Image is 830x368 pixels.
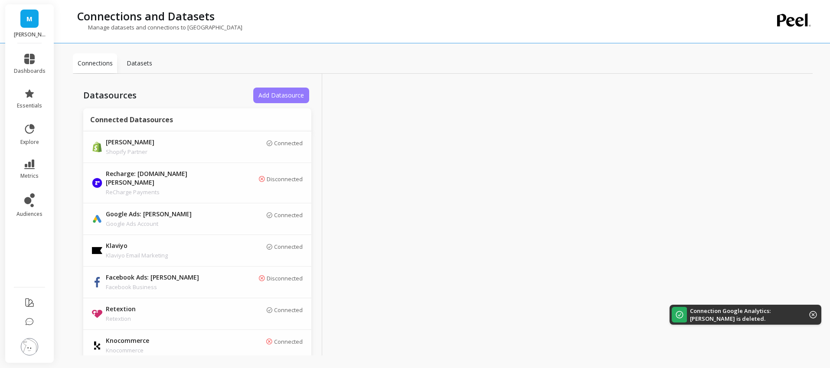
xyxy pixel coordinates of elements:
p: Datasources [83,89,137,101]
p: Google Ads: [PERSON_NAME] [106,210,227,219]
p: Facebook Ads: [PERSON_NAME] [106,273,227,283]
span: essentials [17,102,42,109]
img: api.recharge.svg [92,178,102,188]
span: metrics [20,173,39,179]
p: Connection Google Analytics: [PERSON_NAME] is deleted. [690,307,796,322]
p: Google Ads Account [106,219,227,228]
p: Connected [274,338,303,345]
p: Datasets [127,59,152,68]
p: Connected [274,306,303,313]
p: Manage datasets and connections to [GEOGRAPHIC_DATA] [73,23,242,31]
p: [PERSON_NAME] [106,138,227,147]
p: Facebook Business [106,283,227,291]
img: api.retextion.svg [92,309,102,319]
p: Klaviyo [106,241,227,251]
button: Add Datasource [253,88,309,103]
p: Klaviyo Email Marketing [106,251,227,260]
p: Connected Datasources [90,115,173,124]
p: Disconnected [267,176,303,182]
span: M [26,14,33,24]
img: profile picture [21,338,38,355]
p: Shopify Partner [106,147,227,156]
p: Connected [274,212,303,218]
p: Knocommerce [106,346,227,355]
p: Disconnected [267,275,303,282]
p: Retextion [106,305,227,314]
span: explore [20,139,39,146]
p: Knocommerce [106,336,227,346]
span: audiences [16,211,42,218]
p: Recharge: [DOMAIN_NAME][PERSON_NAME] [106,169,227,188]
img: api.fb.svg [92,277,102,287]
p: Connections and Datasets [77,9,215,23]
img: api.klaviyo.svg [92,245,102,256]
p: Connected [274,140,303,147]
img: api.knocommerce.svg [92,340,102,351]
p: maude [14,31,46,38]
img: api.google.svg [92,214,102,224]
p: Connections [78,59,113,68]
p: ReCharge Payments [106,188,227,196]
p: Retextion [106,314,227,323]
img: api.shopify.svg [92,142,102,152]
span: Add Datasource [258,91,304,99]
span: dashboards [14,68,46,75]
p: Connected [274,243,303,250]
